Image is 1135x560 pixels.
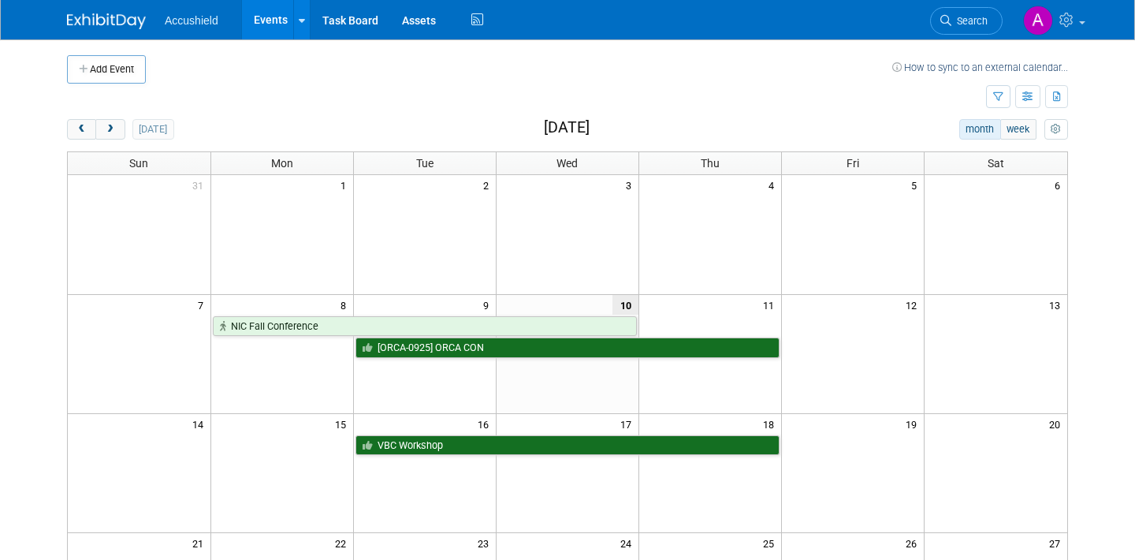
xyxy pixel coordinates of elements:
[67,13,146,29] img: ExhibitDay
[196,295,210,315] span: 7
[67,119,96,140] button: prev
[761,533,781,553] span: 25
[1000,119,1036,140] button: week
[271,157,293,170] span: Mon
[132,119,174,140] button: [DATE]
[1053,175,1067,195] span: 6
[1048,533,1067,553] span: 27
[67,55,146,84] button: Add Event
[339,175,353,195] span: 1
[904,533,924,553] span: 26
[191,414,210,434] span: 14
[355,338,780,358] a: [ORCA-0925] ORCA CON
[333,414,353,434] span: 15
[701,157,720,170] span: Thu
[355,435,780,456] a: VBC Workshop
[930,7,1003,35] a: Search
[191,175,210,195] span: 31
[1048,295,1067,315] span: 13
[612,295,638,315] span: 10
[95,119,125,140] button: next
[1044,119,1068,140] button: myCustomButton
[761,295,781,315] span: 11
[129,157,148,170] span: Sun
[333,533,353,553] span: 22
[761,414,781,434] span: 18
[476,414,496,434] span: 16
[892,62,1068,73] a: How to sync to an external calendar...
[624,175,638,195] span: 3
[482,175,496,195] span: 2
[544,119,590,136] h2: [DATE]
[904,414,924,434] span: 19
[482,295,496,315] span: 9
[339,295,353,315] span: 8
[1051,125,1061,135] i: Personalize Calendar
[1023,6,1053,35] img: Alexandria Cantrell
[1048,414,1067,434] span: 20
[165,14,218,27] span: Accushield
[619,533,638,553] span: 24
[847,157,859,170] span: Fri
[988,157,1004,170] span: Sat
[476,533,496,553] span: 23
[556,157,578,170] span: Wed
[416,157,434,170] span: Tue
[910,175,924,195] span: 5
[213,316,637,337] a: NIC Fall Conference
[951,15,988,27] span: Search
[959,119,1001,140] button: month
[619,414,638,434] span: 17
[904,295,924,315] span: 12
[767,175,781,195] span: 4
[191,533,210,553] span: 21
